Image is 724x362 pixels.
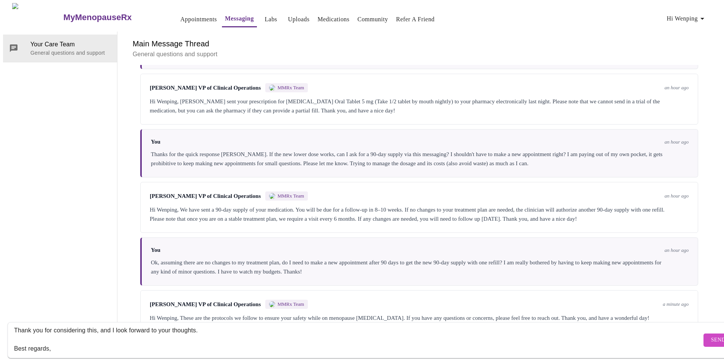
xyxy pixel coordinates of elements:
[664,193,689,199] span: an hour ago
[151,258,689,276] div: Ok, assuming there are no changes to my treatment plan, do I need to make a new appointment after...
[30,40,111,49] span: Your Care Team
[151,247,160,253] span: You
[150,97,689,115] div: Hi Wenping, [PERSON_NAME] sent your prescription for [MEDICAL_DATA] Oral Tablet 5 mg (Take 1/2 ta...
[150,193,261,199] span: [PERSON_NAME] VP of Clinical Operations
[358,14,388,25] a: Community
[277,193,304,199] span: MMRx Team
[393,12,438,27] button: Refer a Friend
[664,85,689,91] span: an hour ago
[225,13,254,24] a: Messaging
[151,139,160,145] span: You
[181,14,217,25] a: Appointments
[663,301,689,307] span: a minute ago
[3,35,117,62] div: Your Care TeamGeneral questions and support
[664,11,710,26] button: Hi Wenping
[62,4,162,31] a: MyMenopauseRx
[664,247,689,253] span: an hour ago
[150,301,261,308] span: [PERSON_NAME] VP of Clinical Operations
[355,12,391,27] button: Community
[269,193,275,199] img: MMRX
[63,13,132,22] h3: MyMenopauseRx
[288,14,310,25] a: Uploads
[150,85,261,91] span: [PERSON_NAME] VP of Clinical Operations
[259,12,283,27] button: Labs
[277,301,304,307] span: MMRx Team
[14,328,702,352] textarea: Send a message about your appointment
[222,11,257,27] button: Messaging
[151,150,689,168] div: Thanks for the quick response [PERSON_NAME]. If the new lower dose works, can I ask for a 90-day ...
[269,301,275,307] img: MMRX
[277,85,304,91] span: MMRx Team
[12,3,62,32] img: MyMenopauseRx Logo
[269,85,275,91] img: MMRX
[664,139,689,145] span: an hour ago
[667,13,707,24] span: Hi Wenping
[396,14,435,25] a: Refer a Friend
[314,12,352,27] button: Medications
[177,12,220,27] button: Appointments
[265,14,277,25] a: Labs
[285,12,313,27] button: Uploads
[317,14,349,25] a: Medications
[133,38,706,50] h6: Main Message Thread
[133,50,706,59] p: General questions and support
[150,313,689,322] div: Hi Wenping, These are the protocols we follow to ensure your safety while on menopause [MEDICAL_D...
[30,49,111,57] p: General questions and support
[150,205,689,223] div: Hi Wenping, We have sent a 90-day supply of your medication. You will be due for a follow-up in 8...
